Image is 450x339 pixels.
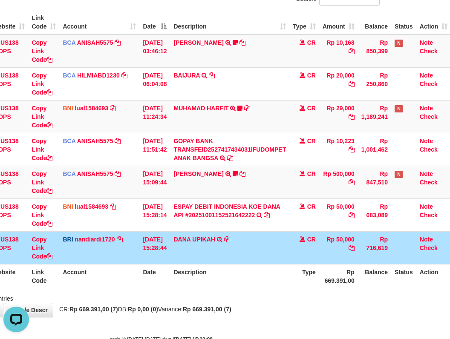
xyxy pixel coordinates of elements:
a: Copy Rp 50,000 to clipboard [349,244,355,251]
th: Date: activate to sort column descending [139,10,170,34]
a: ANISAH5575 [77,138,113,144]
span: BCA [63,138,75,144]
a: Copy Link Code [32,138,52,161]
a: Copy KAREN ADELIN MARTH to clipboard [239,170,245,177]
span: BCA [63,170,75,177]
strong: Rp 0,00 (0) [128,306,158,313]
th: Status [391,10,416,34]
td: Rp 850,399 [358,34,391,68]
a: Note [420,138,433,144]
td: Rp 50,000 [319,198,358,231]
a: Copy lual1584693 to clipboard [110,105,116,112]
a: GOPAY BANK TRANSFEID2527417434031IFUDOMPET ANAK BANGSA [173,138,286,161]
a: Copy Rp 29,000 to clipboard [349,113,355,120]
span: CR: DB: Variance: [55,306,231,313]
th: Link Code [28,264,59,288]
td: [DATE] 15:28:14 [139,198,170,231]
a: Copy Rp 10,168 to clipboard [349,48,355,55]
a: Check [420,48,438,55]
a: Copy nandiardi1720 to clipboard [117,236,123,243]
span: BCA [63,72,75,79]
a: Copy ANISAH5575 to clipboard [115,39,121,46]
strong: Rp 669.391,00 (7) [183,306,231,313]
span: CR [307,105,316,112]
span: BNI [63,203,73,210]
a: Copy MUHAMAD HARFIT to clipboard [244,105,250,112]
th: Description [170,264,289,288]
a: Copy Link Code [32,170,52,194]
a: nandiardi1720 [75,236,115,243]
td: Rp 716,619 [358,231,391,264]
th: Account: activate to sort column ascending [59,10,139,34]
a: Copy Rp 10,223 to clipboard [349,146,355,153]
span: BCA [63,39,75,46]
td: Rp 50,000 [319,231,358,264]
th: Type: activate to sort column ascending [289,10,319,34]
span: Has Note [395,171,403,178]
a: Check [420,80,438,87]
th: Date [139,264,170,288]
span: CR [307,39,316,46]
a: Copy ESPAY DEBIT INDONESIA KOE DANA API #20251001152521642222 to clipboard [264,212,270,218]
a: Copy Link Code [32,72,52,96]
strong: Rp 669.391,00 (7) [69,306,118,313]
a: DANA UPIKAH [173,236,215,243]
button: Open LiveChat chat widget [3,3,29,29]
a: Copy Rp 50,000 to clipboard [349,212,355,218]
td: [DATE] 06:04:08 [139,67,170,100]
td: Rp 847,510 [358,166,391,198]
td: Rp 1,001,462 [358,133,391,166]
a: MUHAMAD HARFIT [173,105,228,112]
span: CR [307,138,316,144]
a: Copy Link Code [32,203,52,227]
td: Rp 500,000 [319,166,358,198]
th: Status [391,264,416,288]
span: CR [307,170,316,177]
a: ANISAH5575 [77,170,113,177]
td: Rp 1,189,241 [358,100,391,133]
span: Has Note [395,105,403,112]
a: Copy BAIJURA to clipboard [209,72,215,79]
a: Note [420,39,433,46]
th: Balance [358,264,391,288]
th: Amount: activate to sort column ascending [319,10,358,34]
a: Copy ANISAH5575 to clipboard [115,138,121,144]
a: Copy GOPAY BANK TRANSFEID2527417434031IFUDOMPET ANAK BANGSA to clipboard [227,155,233,161]
a: Copy lual1584693 to clipboard [110,203,116,210]
td: [DATE] 11:51:42 [139,133,170,166]
a: Note [420,72,433,79]
a: Check [420,212,438,218]
span: BNI [63,105,73,112]
th: Balance [358,10,391,34]
a: Check [420,244,438,251]
a: HILMIABD1230 [77,72,120,79]
span: CR [307,236,316,243]
a: BAIJURA [173,72,200,79]
a: lual1584693 [75,203,108,210]
td: [DATE] 11:24:34 [139,100,170,133]
span: BRI [63,236,73,243]
a: Note [420,105,433,112]
a: Check [420,113,438,120]
a: Copy Link Code [32,39,52,63]
td: Rp 250,860 [358,67,391,100]
a: Copy Rp 500,000 to clipboard [349,179,355,186]
td: Rp 29,000 [319,100,358,133]
a: [PERSON_NAME] [173,39,223,46]
th: Type [289,264,319,288]
a: Copy DANA UPIKAH to clipboard [224,236,230,243]
th: Link Code: activate to sort column ascending [28,10,59,34]
a: [PERSON_NAME] [173,170,223,177]
td: [DATE] 03:46:12 [139,34,170,68]
span: CR [307,203,316,210]
td: Rp 10,223 [319,133,358,166]
a: Copy INA PAUJANAH to clipboard [239,39,245,46]
a: Note [420,170,433,177]
td: Rp 20,000 [319,67,358,100]
a: Check [420,146,438,153]
td: Rp 10,168 [319,34,358,68]
th: Rp 669.391,00 [319,264,358,288]
a: Copy Link Code [32,236,52,260]
span: Has Note [395,40,403,47]
a: Copy Link Code [32,105,52,129]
